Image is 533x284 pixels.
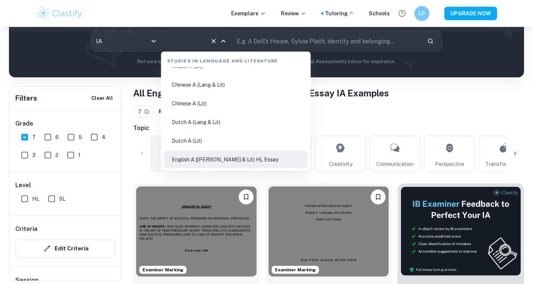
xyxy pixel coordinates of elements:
[133,86,524,100] h1: All English A ([PERSON_NAME] & Lit) HL Essay IA Examples
[376,160,414,168] span: Communication
[91,31,161,52] div: IA
[272,266,319,273] span: Examiner Marking
[133,106,154,118] div: 7
[239,189,254,204] button: Bookmark
[232,31,422,52] input: E.g. A Doll's House, Sylvia Plath, identity and belonging...
[32,195,39,203] span: HL
[89,93,115,104] button: Clear All
[208,36,219,46] button: Clear
[138,108,145,116] span: 7
[164,151,308,168] li: English A ([PERSON_NAME] & Lit) HL Essay
[32,151,36,159] span: 3
[435,160,464,168] span: Perspective
[15,240,116,257] button: Edit Criteria
[396,7,408,20] button: Help and Feedback
[218,36,229,46] button: Close
[325,9,354,18] a: Tutoring
[444,7,497,20] button: UPGRADE NOW
[140,266,186,273] span: Examiner Marking
[15,58,518,65] p: Not sure what to search for? You can always look through our example Internal Assessments below f...
[102,133,105,141] span: 4
[329,160,352,168] span: Creativity
[281,9,306,18] p: Review
[231,9,266,18] p: Exemplars
[55,133,59,141] span: 6
[136,186,257,277] img: English A (Lang & Lit) HL Essay IA example thumbnail: How does Kendrick Lamar use linguistic d
[15,225,37,234] h6: Criteria
[417,9,426,18] h6: LP
[269,186,389,277] img: English A (Lang & Lit) HL Essay IA example thumbnail: How Does Michelle Obama’s Use of Transfo
[36,6,84,21] img: Clastify logo
[15,93,37,104] h6: Filters
[164,114,308,131] li: Dutch A (Lang & Lit)
[15,181,116,190] h6: Level
[55,151,58,159] span: 2
[164,76,308,93] li: Chinese A (Lang & Lit)
[15,119,116,128] h6: Grade
[59,195,65,203] span: SL
[369,9,390,18] a: Schools
[78,151,80,159] span: 1
[79,133,82,141] span: 5
[32,133,36,141] span: 7
[164,132,308,149] li: Dutch A (Lit)
[164,95,308,112] li: Chinese A (Lit)
[414,6,429,21] button: LP
[164,52,308,67] div: Studies in Language and Literature
[485,160,523,168] span: Transformation
[401,186,521,276] img: Thumbnail
[371,189,386,204] button: Bookmark
[424,35,437,47] button: Search
[133,124,524,133] h6: Topic
[157,106,183,117] button: Reset All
